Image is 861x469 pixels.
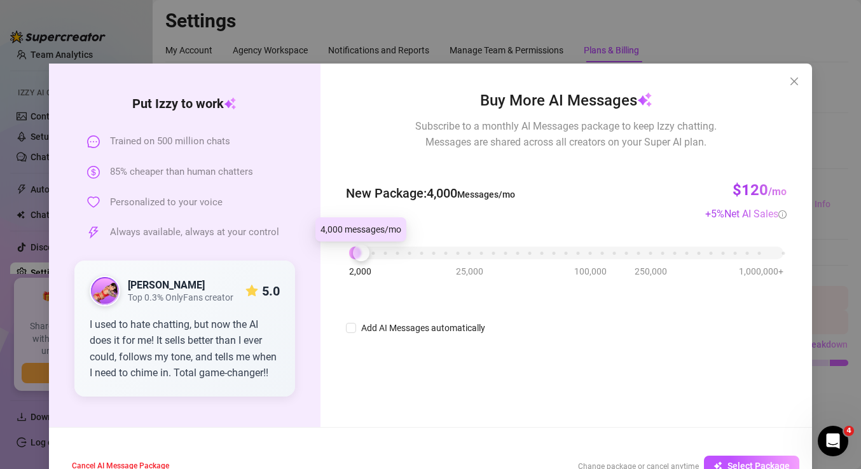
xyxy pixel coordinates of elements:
[456,264,483,278] span: 25,000
[784,71,804,92] button: Close
[457,189,515,200] span: Messages/mo
[87,166,100,179] span: dollar
[132,96,237,111] strong: Put Izzy to work
[480,89,652,113] span: Buy More AI Messages
[90,316,280,381] div: I used to hate chatting, but now the AI does it for me! It sells better than I ever could, follow...
[349,264,371,278] span: 2,000
[778,210,787,219] span: info-circle
[739,264,783,278] span: 1,000,000+
[784,76,804,86] span: Close
[733,180,787,201] h3: $120
[768,186,787,198] span: /mo
[635,264,667,278] span: 250,000
[705,208,787,220] span: + 5 %
[724,206,787,222] div: Net AI Sales
[128,279,205,291] strong: [PERSON_NAME]
[415,118,717,150] span: Subscribe to a monthly AI Messages package to keep Izzy chatting. Messages are shared across all ...
[110,134,230,149] span: Trained on 500 million chats
[110,195,223,210] span: Personalized to your voice
[245,285,258,297] span: star
[818,426,848,456] iframe: Intercom live chat
[91,277,119,305] img: public
[361,321,485,335] div: Add AI Messages automatically
[789,76,799,86] span: close
[574,264,607,278] span: 100,000
[262,283,280,299] strong: 5.0
[315,217,406,241] div: 4,000 messages/mo
[87,135,100,148] span: message
[110,165,253,180] span: 85% cheaper than human chatters
[128,292,233,303] span: Top 0.3% OnlyFans creator
[844,426,854,436] span: 4
[87,196,100,208] span: heart
[110,225,279,240] span: Always available, always at your control
[346,184,515,203] span: New Package : 4,000
[87,226,100,239] span: thunderbolt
